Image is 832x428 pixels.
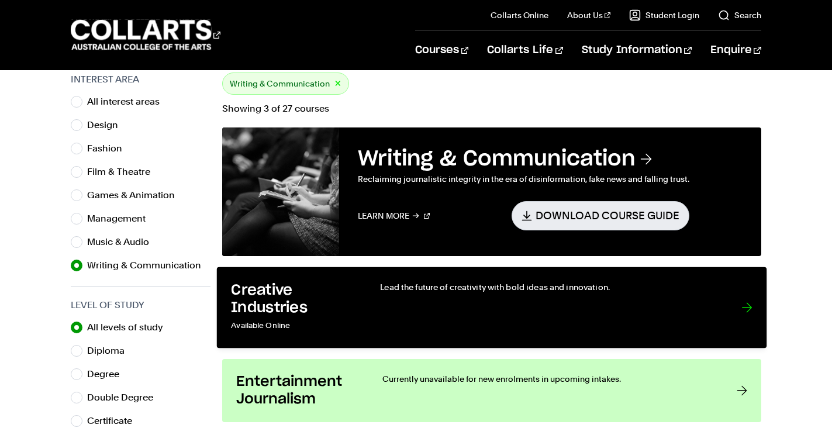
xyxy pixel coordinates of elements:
a: Download Course Guide [512,201,689,230]
label: Writing & Communication [87,257,210,274]
label: Music & Audio [87,234,158,250]
h3: Writing & Communication [358,146,689,172]
label: Management [87,210,155,227]
label: All interest areas [87,94,169,110]
label: Fashion [87,140,132,157]
label: All levels of study [87,319,172,336]
a: Study Information [582,31,692,70]
h3: Level of Study [71,298,210,312]
label: Diploma [87,343,134,359]
p: Lead the future of creativity with bold ideas and innovation. [380,281,717,293]
a: Search [718,9,761,21]
h3: Creative Industries [231,281,356,317]
a: Student Login [629,9,699,21]
p: Showing 3 of 27 courses [222,104,761,113]
a: Courses [415,31,468,70]
label: Degree [87,366,129,382]
img: Writing & Communication [222,127,339,256]
label: Games & Animation [87,187,184,203]
h3: Entertainment Journalism [236,373,359,408]
h3: Interest Area [71,73,210,87]
label: Film & Theatre [87,164,160,180]
label: Design [87,117,127,133]
a: Entertainment Journalism Currently unavailable for new enrolments in upcoming intakes. [222,359,761,422]
div: Writing & Communication [222,73,349,95]
a: About Us [567,9,610,21]
label: Double Degree [87,389,163,406]
p: Available Online [231,317,356,334]
a: Creative Industries Available Online Lead the future of creativity with bold ideas and innovation. [217,267,767,348]
p: Reclaiming journalistic integrity in the era of disinformation, fake news and falling trust. [358,172,689,186]
div: Go to homepage [71,18,220,51]
a: Enquire [710,31,761,70]
p: Currently unavailable for new enrolments in upcoming intakes. [382,373,713,385]
a: Collarts Online [491,9,548,21]
button: × [334,77,341,91]
a: Collarts Life [487,31,562,70]
a: Learn More [358,201,430,230]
